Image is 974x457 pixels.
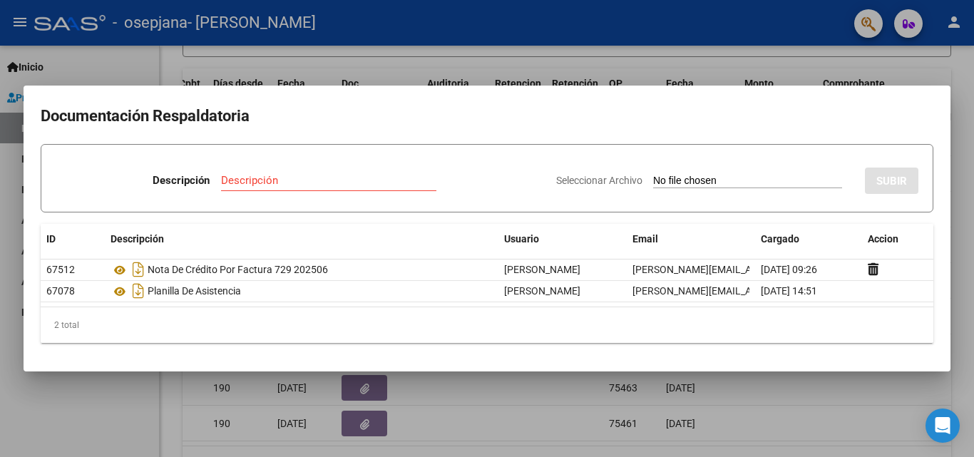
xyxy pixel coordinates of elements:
[761,233,799,245] span: Cargado
[153,173,210,189] p: Descripción
[111,279,493,302] div: Planilla De Asistencia
[862,224,933,255] datatable-header-cell: Accion
[504,285,580,297] span: [PERSON_NAME]
[41,103,933,130] h2: Documentación Respaldatoria
[46,264,75,275] span: 67512
[627,224,755,255] datatable-header-cell: Email
[129,279,148,302] i: Descargar documento
[46,285,75,297] span: 67078
[556,175,642,186] span: Seleccionar Archivo
[111,258,493,281] div: Nota De Crédito Por Factura 729 202506
[632,285,867,297] span: [PERSON_NAME][EMAIL_ADDRESS][DOMAIN_NAME]
[41,224,105,255] datatable-header-cell: ID
[632,264,867,275] span: [PERSON_NAME][EMAIL_ADDRESS][DOMAIN_NAME]
[41,307,933,343] div: 2 total
[926,409,960,443] div: Open Intercom Messenger
[111,233,164,245] span: Descripción
[504,264,580,275] span: [PERSON_NAME]
[755,224,862,255] datatable-header-cell: Cargado
[105,224,498,255] datatable-header-cell: Descripción
[504,233,539,245] span: Usuario
[761,264,817,275] span: [DATE] 09:26
[761,285,817,297] span: [DATE] 14:51
[498,224,627,255] datatable-header-cell: Usuario
[876,175,907,188] span: SUBIR
[865,168,918,194] button: SUBIR
[46,233,56,245] span: ID
[632,233,658,245] span: Email
[868,233,898,245] span: Accion
[129,258,148,281] i: Descargar documento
